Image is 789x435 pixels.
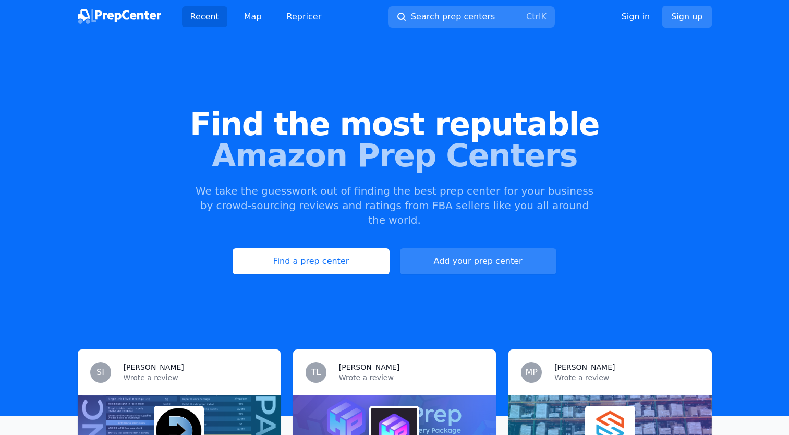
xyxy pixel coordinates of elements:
[662,6,711,28] a: Sign up
[554,362,615,372] h3: [PERSON_NAME]
[400,248,556,274] a: Add your prep center
[96,368,104,377] span: SI
[124,372,268,383] p: Wrote a review
[124,362,184,372] h3: [PERSON_NAME]
[339,362,399,372] h3: [PERSON_NAME]
[622,10,650,23] a: Sign in
[236,6,270,27] a: Map
[411,10,495,23] span: Search prep centers
[17,140,772,171] span: Amazon Prep Centers
[554,372,699,383] p: Wrote a review
[541,11,547,21] kbd: K
[339,372,483,383] p: Wrote a review
[233,248,389,274] a: Find a prep center
[278,6,330,27] a: Repricer
[525,368,537,377] span: MP
[526,11,541,21] kbd: Ctrl
[388,6,555,28] button: Search prep centersCtrlK
[78,9,161,24] img: PrepCenter
[182,6,227,27] a: Recent
[17,108,772,140] span: Find the most reputable
[195,184,595,227] p: We take the guesswork out of finding the best prep center for your business by crowd-sourcing rev...
[311,368,321,377] span: TL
